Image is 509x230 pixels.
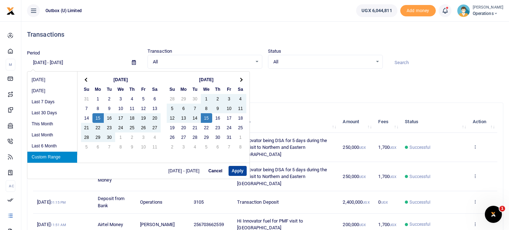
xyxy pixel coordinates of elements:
[235,94,246,104] td: 4
[178,84,189,94] th: Mo
[389,57,503,69] input: Search
[27,31,503,38] h4: Transactions
[233,111,339,133] th: Memo: activate to sort column ascending
[224,113,235,123] td: 17
[409,221,430,228] span: Successful
[201,94,212,104] td: 1
[224,132,235,142] td: 31
[167,104,178,113] td: 5
[469,111,497,133] th: Action: activate to sort column ascending
[115,132,127,142] td: 1
[81,84,92,94] th: Su
[98,170,123,183] span: MTN Mobile Money
[140,199,162,205] span: Operations
[138,113,149,123] td: 19
[390,175,396,179] small: UGX
[499,206,505,211] span: 1
[237,167,327,186] span: Hi Innovator being DSA for 5 days during the PMF visit to Northern and Eastern [GEOGRAPHIC_DATA]
[237,199,279,205] span: Transaction Deposit
[189,113,201,123] td: 14
[390,146,396,150] small: UGX
[115,104,127,113] td: 10
[178,113,189,123] td: 13
[201,84,212,94] th: We
[104,123,115,132] td: 23
[115,142,127,152] td: 8
[212,113,224,123] td: 16
[27,74,77,85] li: [DATE]
[92,104,104,113] td: 8
[343,222,366,227] span: 200,000
[27,152,77,163] li: Custom Range
[229,166,247,176] button: Apply
[50,223,66,227] small: 11:51 AM
[457,4,503,17] a: profile-user [PERSON_NAME] Operations
[127,84,138,94] th: Th
[189,84,201,94] th: Tu
[81,123,92,132] td: 21
[363,200,369,204] small: UGX
[140,222,175,227] span: [PERSON_NAME]
[81,132,92,142] td: 28
[92,142,104,152] td: 6
[224,123,235,132] td: 24
[115,113,127,123] td: 17
[92,113,104,123] td: 15
[149,104,161,113] td: 13
[127,132,138,142] td: 2
[27,85,77,96] li: [DATE]
[148,48,172,55] label: Transaction
[153,58,252,66] span: All
[149,113,161,123] td: 20
[205,166,225,176] button: Cancel
[224,84,235,94] th: Fr
[339,111,374,133] th: Amount: activate to sort column ascending
[27,57,126,69] input: select period
[473,5,503,11] small: [PERSON_NAME]
[149,123,161,132] td: 27
[127,104,138,113] td: 11
[138,142,149,152] td: 10
[27,130,77,141] li: Last Month
[27,141,77,152] li: Last 6 Month
[81,94,92,104] td: 31
[201,132,212,142] td: 29
[27,77,503,85] p: Download
[138,132,149,142] td: 3
[104,132,115,142] td: 30
[224,142,235,152] td: 7
[359,146,366,150] small: UGX
[138,94,149,104] td: 5
[201,142,212,152] td: 5
[409,173,430,180] span: Successful
[235,113,246,123] td: 18
[115,84,127,94] th: We
[37,199,66,205] span: [DATE]
[81,113,92,123] td: 14
[201,123,212,132] td: 22
[167,123,178,132] td: 19
[201,113,212,123] td: 15
[473,10,503,17] span: Operations
[92,94,104,104] td: 1
[212,132,224,142] td: 30
[212,142,224,152] td: 6
[6,180,15,192] li: Ac
[127,123,138,132] td: 25
[224,94,235,104] td: 3
[115,94,127,104] td: 3
[6,7,15,15] img: logo-small
[359,175,366,179] small: UGX
[50,200,66,204] small: 01:15 PM
[212,123,224,132] td: 23
[167,94,178,104] td: 28
[127,113,138,123] td: 18
[400,7,436,13] a: Add money
[27,108,77,119] li: Last 30 Days
[235,132,246,142] td: 1
[167,132,178,142] td: 26
[378,199,387,205] span: 0
[167,84,178,94] th: Su
[138,84,149,94] th: Fr
[378,174,396,179] span: 1,700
